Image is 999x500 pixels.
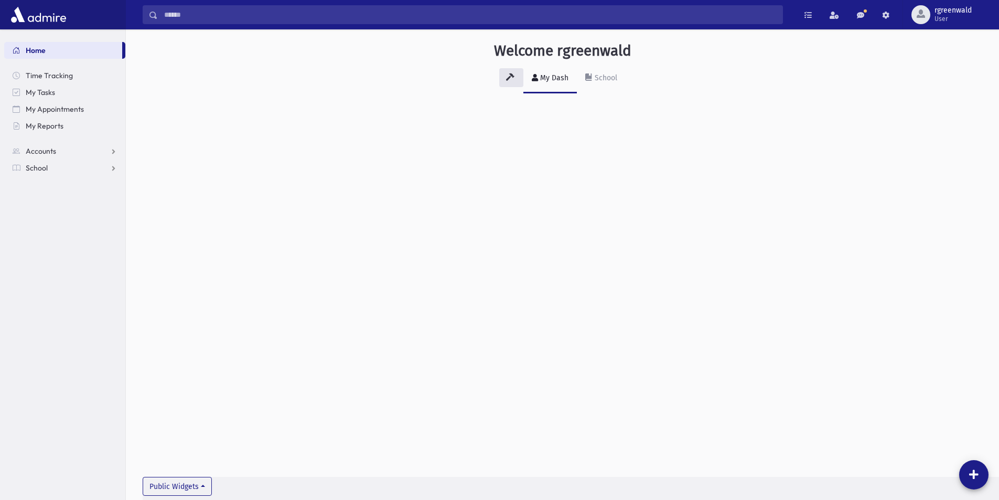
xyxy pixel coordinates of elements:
a: School [577,64,626,93]
span: School [26,163,48,173]
a: Time Tracking [4,67,125,84]
span: Home [26,46,46,55]
span: rgreenwald [934,6,972,15]
a: Home [4,42,122,59]
button: Public Widgets [143,477,212,496]
div: School [593,73,617,82]
a: My Dash [523,64,577,93]
span: My Reports [26,121,63,131]
span: My Tasks [26,88,55,97]
span: My Appointments [26,104,84,114]
span: User [934,15,972,23]
span: Time Tracking [26,71,73,80]
a: My Tasks [4,84,125,101]
a: My Reports [4,118,125,134]
a: School [4,159,125,176]
a: Accounts [4,143,125,159]
a: My Appointments [4,101,125,118]
h3: Welcome rgreenwald [494,42,631,60]
span: Accounts [26,146,56,156]
img: AdmirePro [8,4,69,25]
input: Search [158,5,782,24]
div: My Dash [538,73,568,82]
